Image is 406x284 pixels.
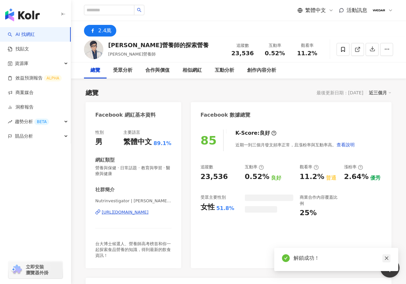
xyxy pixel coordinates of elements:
[300,208,317,218] div: 25%
[26,264,48,276] span: 立即安裝 瀏覽器外掛
[300,172,324,182] div: 11.2%
[297,50,317,57] span: 11.2%
[102,209,149,215] div: [URL][DOMAIN_NAME]
[294,254,390,262] div: 解鎖成功！
[300,164,319,170] div: 觀看率
[8,46,29,52] a: 找貼文
[245,172,269,182] div: 0.52%
[230,42,255,49] div: 追蹤數
[123,130,140,135] div: 主要語言
[108,41,209,49] div: [PERSON_NAME]營養師的探索營養
[347,7,367,13] span: 活動訊息
[108,52,156,57] span: [PERSON_NAME]營養師
[8,261,63,279] a: chrome extension立即安裝 瀏覽器外掛
[344,172,369,182] div: 2.64%
[373,4,385,16] img: 07016.png
[216,205,234,212] div: 51.8%
[300,195,338,206] div: 商業合作內容覆蓋比例
[145,67,170,74] div: 合作與價值
[137,8,141,12] span: search
[369,89,391,97] div: 近三個月
[182,67,202,74] div: 相似網紅
[370,174,380,182] div: 優秀
[84,40,103,59] img: KOL Avatar
[95,198,172,204] span: Nutrinvestigator | [PERSON_NAME]營養師的探索營養 | Nutrinvestigator
[95,157,115,163] div: 網紅類型
[95,241,171,258] span: 台大博士候選人、營養師高考榜首和你一起探索食品營養的知識，得到最新的飲食資訊！
[305,7,326,14] span: 繁體中文
[215,67,234,74] div: 互動分析
[8,75,62,81] a: 效益預測報告ALPHA
[15,129,33,143] span: 競品分析
[113,67,132,74] div: 受眾分析
[337,142,355,147] span: 查看說明
[263,42,287,49] div: 互動率
[153,140,172,147] span: 89.1%
[260,130,270,137] div: 良好
[8,104,34,110] a: 洞察報告
[8,120,12,124] span: rise
[235,138,355,151] div: 近期一到三個月發文頻率正常，且漲粉率與互動率高。
[201,195,226,200] div: 受眾主要性別
[95,209,172,215] a: [URL][DOMAIN_NAME]
[201,164,213,170] div: 追蹤數
[295,42,319,49] div: 觀看率
[10,265,23,275] img: chrome extension
[123,137,152,147] div: 繁體中文
[95,165,172,177] span: 營養與保健 · 日常話題 · 教育與學習 · 醫療與健康
[231,50,254,57] span: 23,536
[245,164,264,170] div: 互動率
[282,254,290,262] span: check-circle
[90,67,100,74] div: 總覽
[86,88,99,97] div: 總覽
[8,31,35,38] a: searchAI 找網紅
[95,130,104,135] div: 性別
[95,186,115,193] div: 社群簡介
[235,130,276,137] div: K-Score :
[317,90,363,95] div: 最後更新日期：[DATE]
[15,56,28,71] span: 資源庫
[84,25,116,37] button: 2.4萬
[8,89,34,96] a: 商案媒合
[247,67,276,74] div: 創作內容分析
[326,174,336,182] div: 普通
[201,134,217,147] div: 85
[95,137,102,147] div: 男
[5,8,40,21] img: logo
[384,256,389,260] span: close
[201,172,228,182] div: 23,536
[95,111,156,119] div: Facebook 網紅基本資料
[201,111,251,119] div: Facebook 數據總覽
[201,202,215,212] div: 女性
[336,138,355,151] button: 查看說明
[265,50,285,57] span: 0.52%
[344,164,363,170] div: 漲粉率
[271,174,281,182] div: 良好
[34,119,49,125] div: BETA
[15,114,49,129] span: 趨勢分析
[98,26,111,35] div: 2.4萬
